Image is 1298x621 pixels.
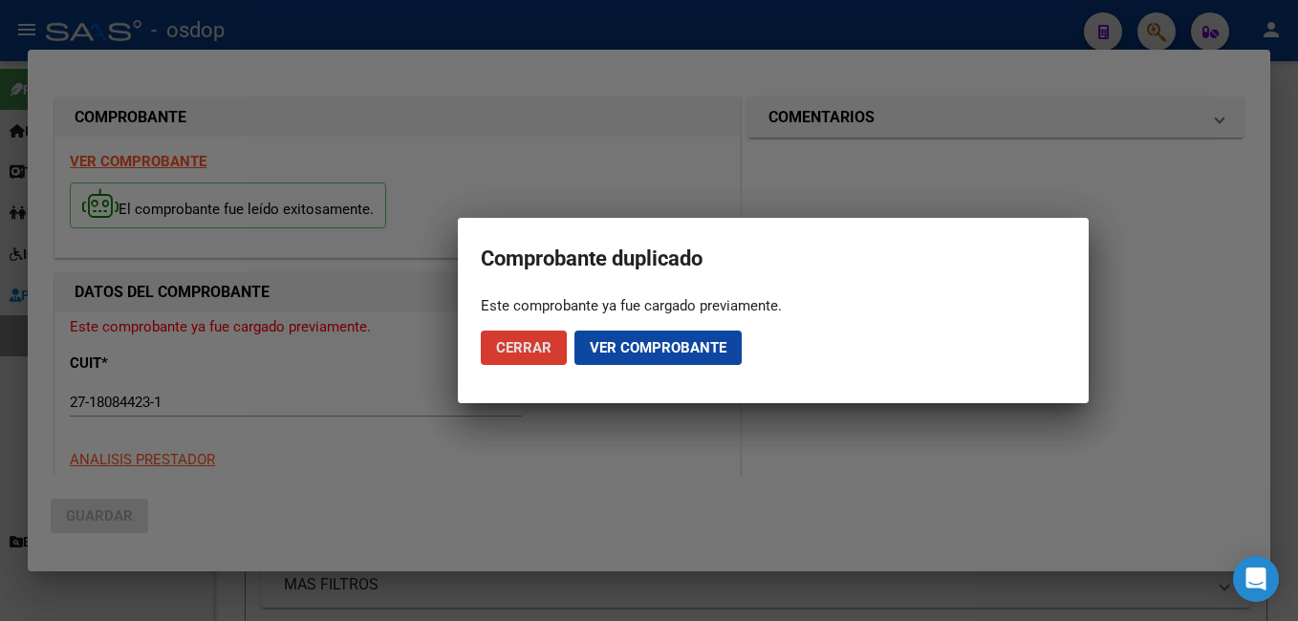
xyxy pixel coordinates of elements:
button: Cerrar [481,331,567,365]
span: Ver comprobante [590,339,726,356]
h2: Comprobante duplicado [481,241,1066,277]
button: Ver comprobante [574,331,742,365]
span: Cerrar [496,339,552,356]
div: Este comprobante ya fue cargado previamente. [481,296,1066,315]
div: Open Intercom Messenger [1233,556,1279,602]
